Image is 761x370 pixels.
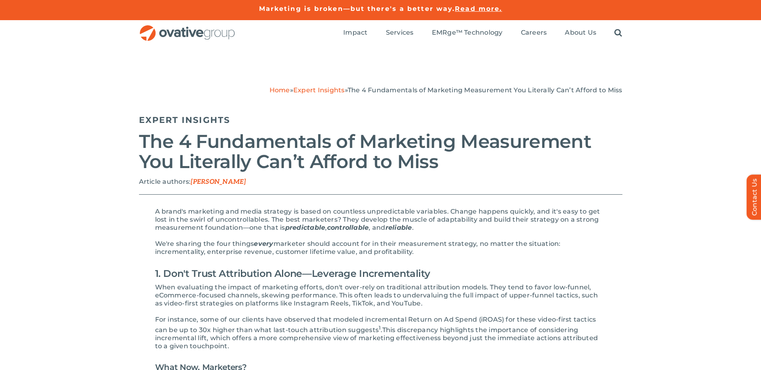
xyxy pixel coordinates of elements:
[139,131,622,172] h2: The 4 Fundamentals of Marketing Measurement You Literally Can’t Afford to Miss
[565,29,596,37] a: About Us
[293,86,345,94] a: Expert Insights
[343,20,622,46] nav: Menu
[521,29,547,37] a: Careers
[412,224,414,231] span: .
[369,224,385,231] span: , and
[386,29,414,37] a: Services
[379,324,381,331] sup: 1
[155,208,600,231] span: A brand's marketing and media strategy is based on countless unpredictable variables. Change happ...
[155,240,254,247] span: We're sharing the four things
[455,5,502,12] a: Read more.
[155,316,596,334] span: For instance, some of our clients have observed that modeled incremental Return on Ad Spend (iROA...
[139,178,622,186] p: Article authors:
[254,240,273,247] span: every
[155,283,598,307] span: When evaluating the impact of marketing efforts, don't over-rely on traditional attribution model...
[155,326,598,350] span: This discrepancy highlights the importance of considering incremental lift, which offers a more c...
[325,224,327,231] span: ,
[432,29,503,37] a: EMRge™ Technology
[285,224,326,231] span: predictable
[348,86,622,94] span: The 4 Fundamentals of Marketing Measurement You Literally Can’t Afford to Miss
[270,86,290,94] a: Home
[139,115,230,125] a: Expert Insights
[270,86,622,94] span: » »
[327,224,369,231] span: controllable
[155,264,606,283] h2: 1. Don't Trust Attribution Alone—Leverage Incrementality
[191,178,246,186] span: [PERSON_NAME]
[386,224,412,231] span: reliable
[155,240,561,256] span: marketer should account for in their measurement strategy, no matter the situation: incrementalit...
[614,29,622,37] a: Search
[343,29,367,37] a: Impact
[259,5,455,12] a: Marketing is broken—but there's a better way.
[139,24,236,32] a: OG_Full_horizontal_RGB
